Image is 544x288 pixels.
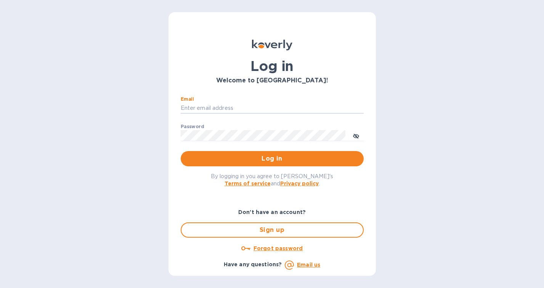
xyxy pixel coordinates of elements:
[252,40,292,50] img: Koverly
[181,124,204,129] label: Password
[238,209,306,215] b: Don't have an account?
[188,225,357,235] span: Sign up
[254,245,303,251] u: Forgot password
[181,222,364,238] button: Sign up
[348,128,364,143] button: toggle password visibility
[181,151,364,166] button: Log in
[187,154,358,163] span: Log in
[181,103,364,114] input: Enter email address
[225,180,271,187] a: Terms of service
[181,97,194,101] label: Email
[280,180,319,187] a: Privacy policy
[297,262,320,268] a: Email us
[211,173,333,187] span: By logging in you agree to [PERSON_NAME]'s and .
[181,58,364,74] h1: Log in
[181,77,364,84] h3: Welcome to [GEOGRAPHIC_DATA]!
[224,261,282,267] b: Have any questions?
